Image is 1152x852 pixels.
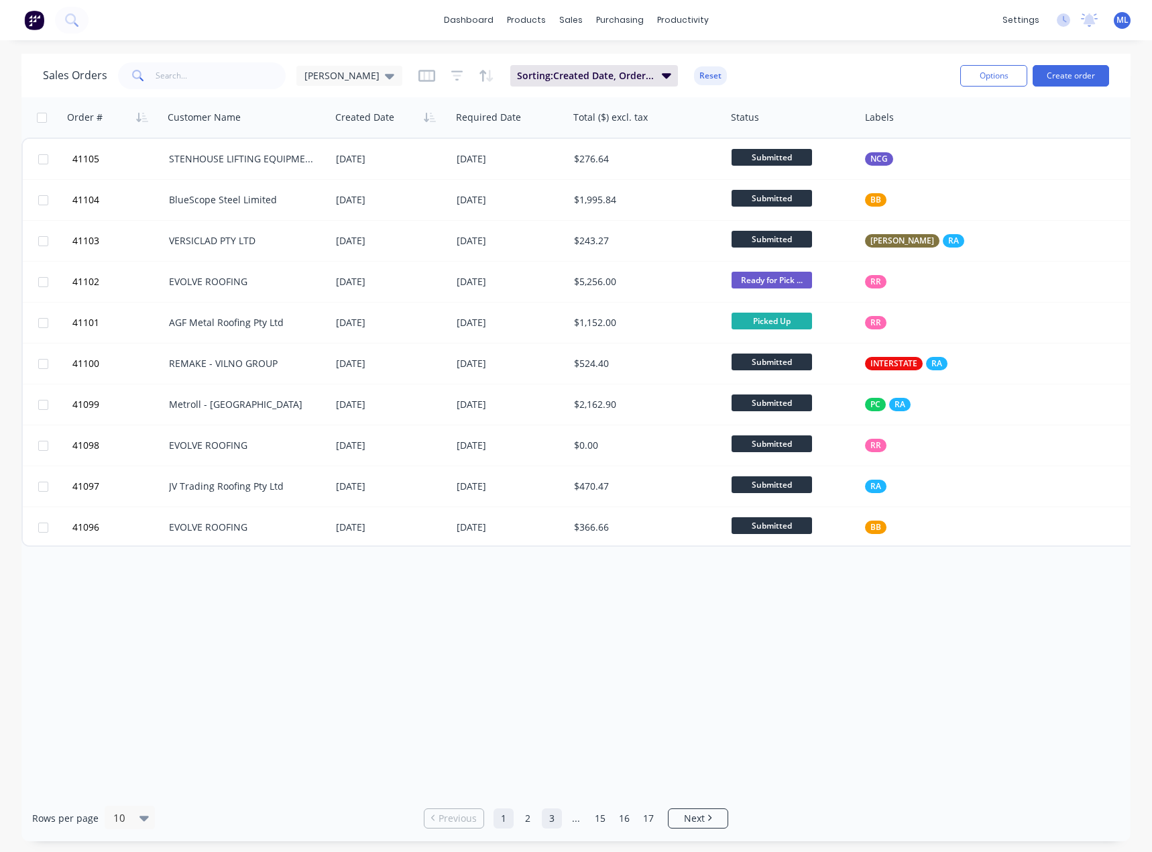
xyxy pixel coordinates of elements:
div: [DATE] [457,275,563,288]
span: PC [870,398,880,411]
button: BB [865,521,886,534]
div: REMAKE - VILNO GROUP [169,357,318,370]
div: [DATE] [336,480,446,493]
span: Rows per page [32,812,99,825]
button: 41101 [68,303,169,343]
span: 41101 [72,316,99,329]
button: 41102 [68,262,169,302]
a: Page 17 [638,808,658,829]
div: $2,162.90 [574,398,713,411]
span: INTERSTATE [870,357,917,370]
div: [DATE] [336,316,446,329]
div: [DATE] [457,357,563,370]
button: Options [960,65,1027,87]
span: BB [870,193,881,207]
div: [DATE] [457,193,563,207]
div: $0.00 [574,439,713,452]
span: Ready for Pick ... [732,272,812,288]
button: 41098 [68,425,169,466]
span: NCG [870,152,888,166]
button: PCRA [865,398,911,411]
div: Customer Name [168,111,241,124]
div: Status [731,111,759,124]
span: Picked Up [732,313,812,329]
div: Metroll - [GEOGRAPHIC_DATA] [169,398,318,411]
div: STENHOUSE LIFTING EQUIPMENT [169,152,318,166]
a: Jump forward [566,808,586,829]
span: Next [684,812,705,825]
button: Reset [694,66,727,85]
div: VERSICLAD PTY LTD [169,234,318,248]
span: Submitted [732,190,812,207]
div: $5,256.00 [574,275,713,288]
span: 41100 [72,357,99,370]
div: EVOLVE ROOFING [169,521,318,534]
div: [DATE] [457,439,563,452]
input: Search... [156,62,286,89]
span: [PERSON_NAME] [304,68,380,83]
span: Previous [439,812,477,825]
div: [DATE] [457,152,563,166]
div: AGF Metal Roofing Pty Ltd [169,316,318,329]
div: $1,995.84 [574,193,713,207]
button: RR [865,439,886,452]
a: dashboard [437,10,500,30]
button: RR [865,275,886,288]
div: EVOLVE ROOFING [169,439,318,452]
div: [DATE] [457,234,563,248]
button: [PERSON_NAME]RA [865,234,964,248]
button: BB [865,193,886,207]
div: sales [553,10,589,30]
span: 41096 [72,521,99,534]
span: Submitted [732,476,812,493]
span: ML [1116,14,1129,26]
div: Order # [67,111,103,124]
div: $276.64 [574,152,713,166]
a: Previous page [424,812,483,825]
button: 41105 [68,139,169,179]
span: Submitted [732,394,812,411]
div: [DATE] [457,398,563,411]
div: purchasing [589,10,650,30]
button: 41097 [68,466,169,507]
button: 41099 [68,384,169,425]
div: $243.27 [574,234,713,248]
span: RR [870,316,881,329]
div: Created Date [335,111,394,124]
div: products [500,10,553,30]
span: 41097 [72,480,99,493]
div: Required Date [456,111,521,124]
span: RA [931,357,942,370]
span: RR [870,439,881,452]
div: [DATE] [336,398,446,411]
div: [DATE] [336,357,446,370]
span: RR [870,275,881,288]
a: Page 16 [614,808,634,829]
div: [DATE] [336,193,446,207]
span: [PERSON_NAME] [870,234,934,248]
a: Page 3 [542,808,562,829]
span: Submitted [732,517,812,534]
div: JV Trading Roofing Pty Ltd [169,480,318,493]
div: $524.40 [574,357,713,370]
button: RR [865,316,886,329]
div: $1,152.00 [574,316,713,329]
div: [DATE] [336,152,446,166]
span: RA [870,480,881,493]
div: [DATE] [457,480,563,493]
div: settings [996,10,1046,30]
span: RA [895,398,905,411]
div: [DATE] [336,275,446,288]
div: [DATE] [457,316,563,329]
span: Submitted [732,149,812,166]
button: NCG [865,152,893,166]
div: $470.47 [574,480,713,493]
span: Submitted [732,435,812,452]
img: Factory [24,10,44,30]
a: Next page [669,812,728,825]
button: 41103 [68,221,169,261]
span: RA [948,234,959,248]
div: [DATE] [457,521,563,534]
ul: Pagination [418,808,734,829]
button: Sorting:Created Date, Order # [510,65,678,87]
